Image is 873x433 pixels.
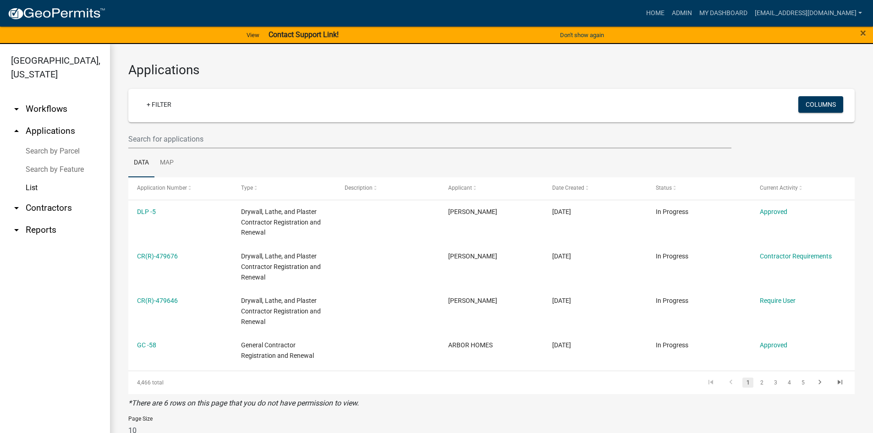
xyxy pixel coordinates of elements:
a: 5 [797,378,808,388]
span: ARBOR HOMES [448,341,493,349]
span: General Contractor Registration and Renewal [241,341,314,359]
a: go to next page [811,378,829,388]
span: Drywall, Lathe, and Plaster Contractor Registration and Renewal [241,208,321,236]
span: Status [656,185,672,191]
a: [EMAIL_ADDRESS][DOMAIN_NAME] [751,5,866,22]
span: Kurt Fisher [448,208,497,215]
i: arrow_drop_down [11,225,22,236]
i: arrow_drop_down [11,104,22,115]
datatable-header-cell: Current Activity [751,177,855,199]
a: 3 [770,378,781,388]
li: page 4 [782,375,796,390]
li: page 2 [755,375,769,390]
span: Drywall, Lathe, and Plaster Contractor Registration and Renewal [241,297,321,325]
span: Kurt Fisher [448,297,497,304]
a: CR(R)-479676 [137,252,178,260]
i: arrow_drop_down [11,203,22,214]
button: Don't show again [556,27,608,43]
span: Kurt Fisher [448,252,497,260]
span: Description [345,185,373,191]
a: My Dashboard [696,5,751,22]
a: 1 [742,378,753,388]
strong: Contact Support Link! [269,30,339,39]
a: Data [128,148,154,178]
span: 09/17/2025 [552,297,571,304]
datatable-header-cell: Description [336,177,439,199]
span: × [860,27,866,39]
button: Columns [798,96,843,113]
span: Type [241,185,253,191]
span: 09/17/2025 [552,252,571,260]
span: In Progress [656,208,688,215]
li: page 5 [796,375,810,390]
a: Contractor Requirements [760,252,832,260]
i: arrow_drop_up [11,126,22,137]
a: Require User [760,297,796,304]
a: go to last page [831,378,849,388]
a: Admin [668,5,696,22]
a: Map [154,148,179,178]
li: page 3 [769,375,782,390]
a: + Filter [139,96,179,113]
a: Approved [760,208,787,215]
a: View [243,27,263,43]
datatable-header-cell: Applicant [439,177,543,199]
button: Close [860,27,866,38]
a: GC -58 [137,341,156,349]
a: 4 [784,378,795,388]
datatable-header-cell: Application Number [128,177,232,199]
a: Home [642,5,668,22]
a: 2 [756,378,767,388]
a: go to first page [702,378,719,388]
i: *There are 6 rows on this page that you do not have permission to view. [128,399,359,407]
span: 09/16/2025 [552,341,571,349]
input: Search for applications [128,130,731,148]
div: 4,466 total [128,371,272,394]
span: Drywall, Lathe, and Plaster Contractor Registration and Renewal [241,252,321,281]
span: 09/17/2025 [552,208,571,215]
datatable-header-cell: Date Created [544,177,647,199]
span: Current Activity [760,185,798,191]
h3: Applications [128,62,855,78]
span: Applicant [448,185,472,191]
span: In Progress [656,297,688,304]
span: Application Number [137,185,187,191]
span: In Progress [656,252,688,260]
datatable-header-cell: Status [647,177,751,199]
li: page 1 [741,375,755,390]
datatable-header-cell: Type [232,177,335,199]
a: Approved [760,341,787,349]
span: Date Created [552,185,584,191]
span: In Progress [656,341,688,349]
a: DLP -5 [137,208,156,215]
a: CR(R)-479646 [137,297,178,304]
a: go to previous page [722,378,740,388]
